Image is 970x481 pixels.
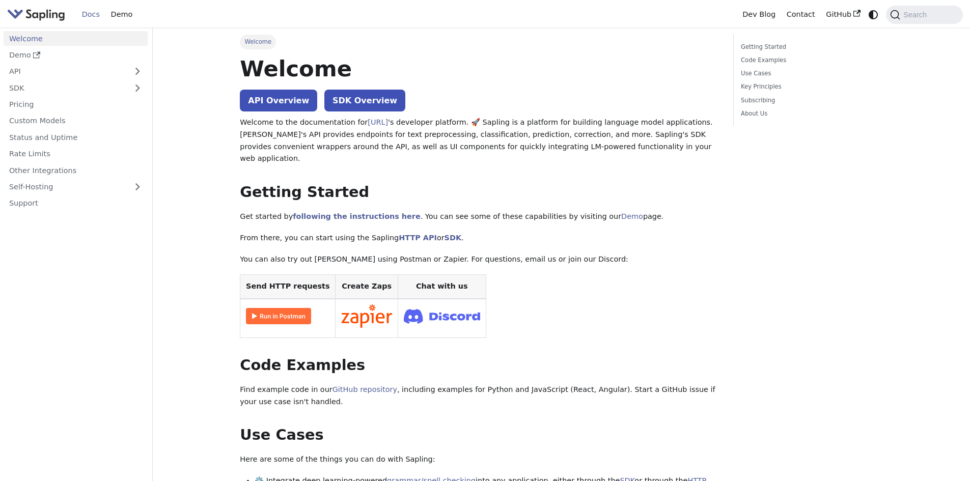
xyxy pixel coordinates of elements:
[398,275,486,299] th: Chat with us
[368,118,388,126] a: [URL]
[741,96,879,105] a: Subscribing
[341,304,392,328] img: Connect in Zapier
[737,7,781,22] a: Dev Blog
[4,114,148,128] a: Custom Models
[866,7,881,22] button: Switch between dark and light mode (currently system mode)
[246,308,311,324] img: Run in Postman
[240,384,718,408] p: Find example code in our , including examples for Python and JavaScript (React, Angular). Start a...
[240,211,718,223] p: Get started by . You can see some of these capabilities by visiting our page.
[336,275,398,299] th: Create Zaps
[4,147,148,161] a: Rate Limits
[127,64,148,79] button: Expand sidebar category 'API'
[399,234,437,242] a: HTTP API
[4,130,148,145] a: Status and Uptime
[332,385,397,393] a: GitHub repository
[7,7,69,22] a: Sapling.aiSapling.ai
[324,90,405,111] a: SDK Overview
[741,55,879,65] a: Code Examples
[240,232,718,244] p: From there, you can start using the Sapling or .
[76,7,105,22] a: Docs
[240,426,718,444] h2: Use Cases
[293,212,420,220] a: following the instructions here
[4,64,127,79] a: API
[240,253,718,266] p: You can also try out [PERSON_NAME] using Postman or Zapier. For questions, email us or join our D...
[741,109,879,119] a: About Us
[240,356,718,375] h2: Code Examples
[4,196,148,211] a: Support
[4,163,148,178] a: Other Integrations
[4,80,127,95] a: SDK
[240,90,317,111] a: API Overview
[240,454,718,466] p: Here are some of the things you can do with Sapling:
[4,97,148,112] a: Pricing
[240,35,718,49] nav: Breadcrumbs
[886,6,962,24] button: Search (Command+K)
[820,7,866,22] a: GitHub
[240,183,718,202] h2: Getting Started
[7,7,65,22] img: Sapling.ai
[741,82,879,92] a: Key Principles
[741,69,879,78] a: Use Cases
[900,11,933,19] span: Search
[127,80,148,95] button: Expand sidebar category 'SDK'
[445,234,461,242] a: SDK
[240,117,718,165] p: Welcome to the documentation for 's developer platform. 🚀 Sapling is a platform for building lang...
[240,55,718,82] h1: Welcome
[4,180,148,194] a: Self-Hosting
[105,7,138,22] a: Demo
[781,7,821,22] a: Contact
[4,31,148,46] a: Welcome
[404,306,480,327] img: Join Discord
[240,35,276,49] span: Welcome
[4,48,148,63] a: Demo
[621,212,643,220] a: Demo
[741,42,879,52] a: Getting Started
[240,275,336,299] th: Send HTTP requests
